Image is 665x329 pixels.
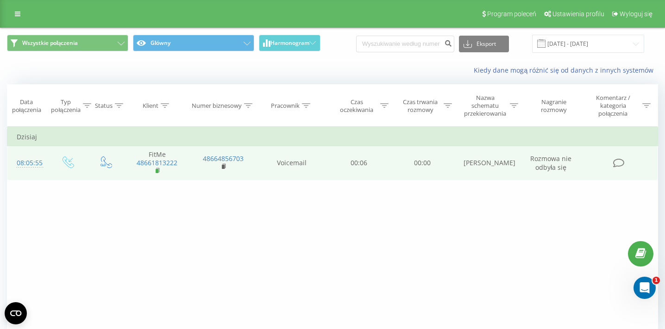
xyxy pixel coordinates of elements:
button: Harmonogram [259,35,320,51]
td: Voicemail [256,146,327,180]
div: Nagranie rozmowy [529,98,579,114]
button: Wszystkie połączenia [7,35,128,51]
a: Kiedy dane mogą różnić się od danych z innych systemów [474,66,658,74]
div: Pracownik [271,102,300,110]
span: Program poleceń [487,10,536,18]
span: Harmonogram [270,40,309,46]
input: Wyszukiwanie według numeru [356,36,454,52]
td: FitMe [124,146,190,180]
td: 00:00 [391,146,454,180]
span: Wszystkie połączenia [22,39,78,47]
div: Klient [143,102,158,110]
div: Typ połączenia [51,98,80,114]
div: Numer biznesowy [192,102,242,110]
a: 48661813222 [137,158,177,167]
a: 48664856703 [203,154,244,163]
td: [PERSON_NAME] [454,146,521,180]
span: Rozmowa nie odbyła się [530,154,571,171]
div: Nazwa schematu przekierowania [463,94,508,118]
button: Eksport [459,36,509,52]
span: Wyloguj się [620,10,652,18]
td: 00:06 [327,146,391,180]
button: Główny [133,35,254,51]
td: Dzisiaj [7,128,658,146]
div: Komentarz / kategoria połączenia [586,94,640,118]
div: Czas trwania rozmowy [399,98,441,114]
div: Data połączenia [7,98,45,114]
iframe: Intercom live chat [634,277,656,299]
div: Status [95,102,113,110]
span: 1 [652,277,660,284]
span: Ustawienia profilu [552,10,604,18]
button: Open CMP widget [5,302,27,324]
div: Czas oczekiwania [336,98,378,114]
div: 08:05:55 [17,154,38,172]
